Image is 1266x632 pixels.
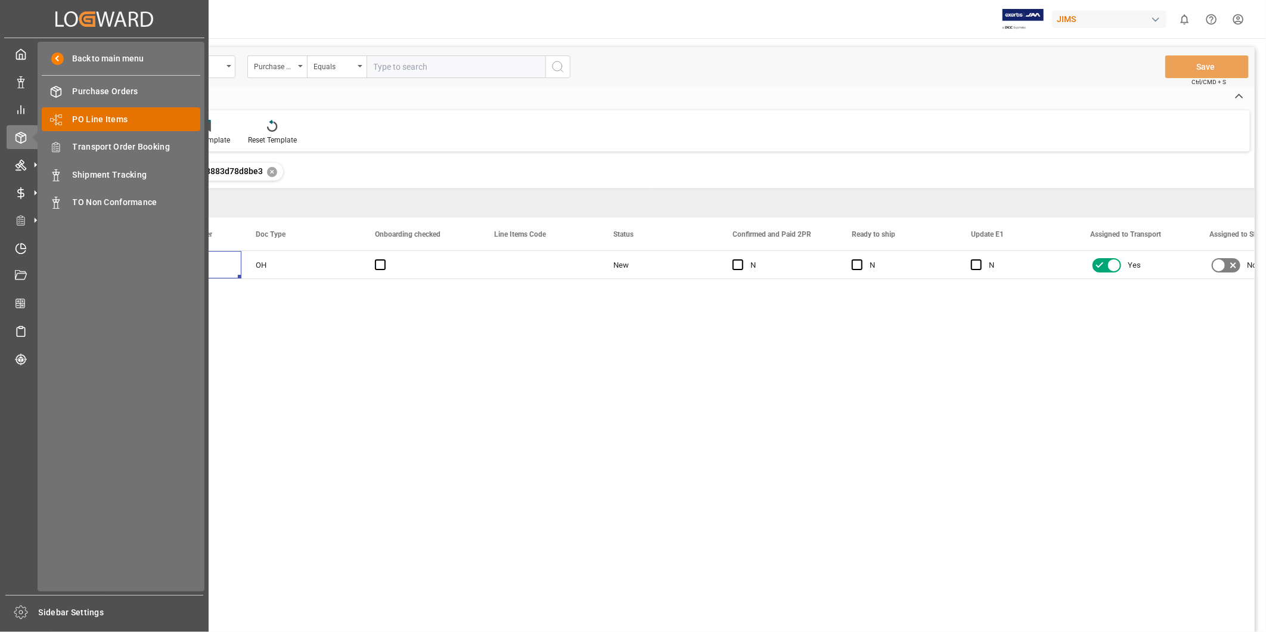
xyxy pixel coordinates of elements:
button: open menu [307,55,367,78]
div: New [613,252,704,279]
a: TO Non Conformance [42,191,200,214]
span: 8883d78d8be3 [206,166,263,176]
span: Update E1 [971,230,1004,238]
span: PO Line Items [73,113,201,126]
a: CO2 Calculator [7,292,202,315]
span: Transport Order Booking [73,141,201,153]
div: ✕ [267,167,277,177]
span: TO Non Conformance [73,196,201,209]
div: N [750,252,823,279]
a: Purchase Orders [42,80,200,103]
button: search button [545,55,570,78]
span: Ctrl/CMD + S [1191,78,1226,86]
a: My Cockpit [7,42,202,66]
div: N [870,252,942,279]
a: Timeslot Management V2 [7,236,202,259]
div: Reset Template [248,135,297,145]
button: open menu [247,55,307,78]
a: My Reports [7,98,202,121]
button: show 0 new notifications [1171,6,1198,33]
button: JIMS [1052,8,1171,30]
span: Ready to ship [852,230,895,238]
button: Save [1165,55,1249,78]
a: Sailing Schedules [7,320,202,343]
a: PO Line Items [42,107,200,131]
img: Exertis%20JAM%20-%20Email%20Logo.jpg_1722504956.jpg [1003,9,1044,30]
span: Line Items Code [494,230,546,238]
span: No [1247,252,1256,279]
span: Status [613,230,634,238]
a: Shipment Tracking [42,163,200,186]
a: Tracking Shipment [7,347,202,370]
span: Doc Type [256,230,286,238]
div: OH [241,251,361,278]
span: Confirmed and Paid 2PR [733,230,811,238]
span: Yes [1128,252,1141,279]
button: Help Center [1198,6,1225,33]
span: Assigned to Transport [1090,230,1161,238]
a: Transport Order Booking [42,135,200,159]
div: JIMS [1052,11,1166,28]
a: Document Management [7,264,202,287]
span: Sidebar Settings [39,606,204,619]
input: Type to search [367,55,545,78]
div: Equals [314,58,354,72]
div: N [989,252,1062,279]
span: Shipment Tracking [73,169,201,181]
span: Onboarding checked [375,230,440,238]
span: Back to main menu [64,52,144,65]
a: Data Management [7,70,202,93]
span: Purchase Orders [73,85,201,98]
div: Purchase Order Number [254,58,294,72]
